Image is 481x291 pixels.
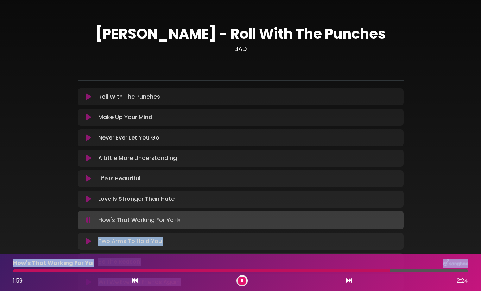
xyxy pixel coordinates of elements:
[443,259,468,268] img: songbox-logo-white.png
[98,215,184,225] p: How's That Working For Ya
[13,259,93,267] p: How's That Working For Ya
[98,237,162,246] p: Two Arms To Hold You
[13,277,23,285] span: 1:59
[98,113,152,122] p: Make Up Your Mind
[98,174,140,183] p: Life Is Beautiful
[98,195,175,203] p: Love Is Stronger Than Hate
[98,154,177,162] p: A Little More Understanding
[98,93,160,101] p: Roll With The Punches
[174,215,184,225] img: waveform4.gif
[457,277,468,285] span: 2:24
[78,25,404,42] h1: [PERSON_NAME] - Roll With The Punches
[98,134,159,142] p: Never Ever Let You Go
[78,45,404,53] h3: BAD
